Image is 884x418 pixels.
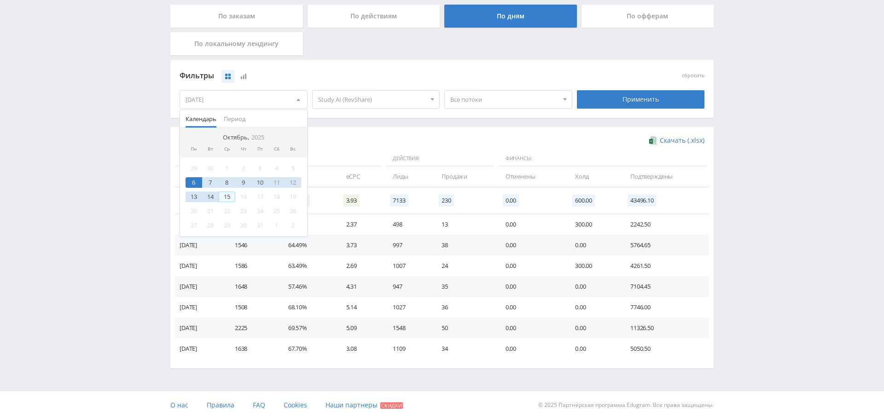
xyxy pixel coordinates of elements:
[496,297,566,318] td: 0.00
[496,214,566,235] td: 0.00
[432,166,496,187] td: Продажи
[337,318,384,338] td: 5.09
[235,177,252,188] div: 9
[170,5,303,28] div: По заказам
[285,163,302,174] div: 5
[496,166,566,187] td: Отменены
[279,235,337,255] td: 64.49%
[170,32,303,55] div: По локальному лендингу
[337,255,384,276] td: 2.69
[621,318,709,338] td: 11326.50
[384,338,432,359] td: 1109
[621,214,709,235] td: 2242.50
[432,338,496,359] td: 34
[660,137,704,144] span: Скачать (.xlsx)
[566,255,621,276] td: 300.00
[566,338,621,359] td: 0.00
[175,166,226,187] td: Дата
[175,235,226,255] td: [DATE]
[268,177,285,188] div: 11
[621,276,709,297] td: 7104.45
[202,146,219,152] div: Вт
[566,297,621,318] td: 0.00
[226,235,279,255] td: 1546
[186,146,202,152] div: Пн
[308,5,440,28] div: По действиям
[186,110,216,128] span: Календарь
[326,401,378,409] span: Наши партнеры
[337,166,384,187] td: eCPC
[285,177,302,188] div: 12
[337,297,384,318] td: 5.14
[621,166,709,187] td: Подтверждены
[621,235,709,255] td: 5764.65
[384,297,432,318] td: 1027
[432,297,496,318] td: 36
[175,151,381,167] span: Данные:
[202,177,219,188] div: 7
[649,136,704,145] a: Скачать (.xlsx)
[186,192,202,202] div: 13
[439,194,454,207] span: 230
[226,338,279,359] td: 1638
[186,220,202,231] div: 27
[226,297,279,318] td: 1508
[496,276,566,297] td: 0.00
[252,146,268,152] div: Пт
[432,318,496,338] td: 50
[285,206,302,216] div: 26
[496,318,566,338] td: 0.00
[170,401,188,409] span: О нас
[226,276,279,297] td: 1648
[219,134,268,141] div: Октябрь,
[202,163,219,174] div: 30
[337,276,384,297] td: 4.31
[566,276,621,297] td: 0.00
[628,194,657,207] span: 43496.10
[566,214,621,235] td: 300.00
[279,255,337,276] td: 63.49%
[252,192,268,202] div: 17
[235,220,252,231] div: 30
[186,177,202,188] div: 6
[682,73,704,79] button: сбросить
[175,187,226,214] td: Итого:
[384,255,432,276] td: 1007
[384,166,432,187] td: Лиды
[496,338,566,359] td: 0.00
[279,214,337,235] td: 52.70%
[175,297,226,318] td: [DATE]
[279,166,337,187] td: CR
[180,69,572,83] div: Фильтры
[235,146,252,152] div: Чт
[337,338,384,359] td: 3.08
[186,206,202,216] div: 20
[450,91,558,108] span: Все потоки
[384,318,432,338] td: 1548
[432,235,496,255] td: 38
[318,91,426,108] span: Study AI (RevShare)
[337,235,384,255] td: 3.73
[252,220,268,231] div: 31
[219,163,235,174] div: 1
[202,192,219,202] div: 14
[577,90,705,109] div: Применить
[252,163,268,174] div: 3
[444,5,577,28] div: По дням
[285,220,302,231] div: 2
[202,220,219,231] div: 28
[175,338,226,359] td: [DATE]
[219,177,235,188] div: 8
[268,192,285,202] div: 18
[432,214,496,235] td: 13
[566,318,621,338] td: 0.00
[253,401,265,409] span: FAQ
[186,163,202,174] div: 29
[219,192,235,202] div: 15
[496,235,566,255] td: 0.00
[279,318,337,338] td: 69.57%
[285,146,302,152] div: Вс
[279,338,337,359] td: 67.70%
[566,235,621,255] td: 0.00
[337,214,384,235] td: 2.37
